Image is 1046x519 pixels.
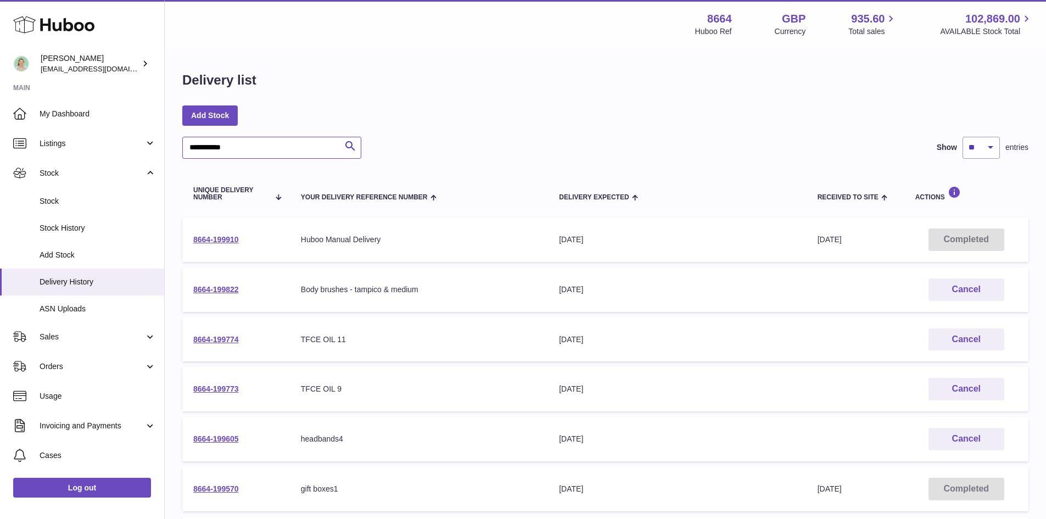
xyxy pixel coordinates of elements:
span: Stock [40,168,144,178]
div: TFCE OIL 11 [301,334,537,345]
div: [PERSON_NAME] [41,53,139,74]
span: Add Stock [40,250,156,260]
button: Cancel [928,278,1004,301]
a: 8664-199570 [193,484,239,493]
div: Currency [775,26,806,37]
span: Stock History [40,223,156,233]
div: [DATE] [559,284,795,295]
h1: Delivery list [182,71,256,89]
span: Delivery Expected [559,194,629,201]
div: TFCE OIL 9 [301,384,537,394]
div: [DATE] [559,484,795,494]
div: headbands4 [301,434,537,444]
img: internalAdmin-8664@internal.huboo.com [13,55,30,72]
span: Unique Delivery Number [193,187,269,201]
span: Received to Site [818,194,879,201]
a: 935.60 Total sales [848,12,897,37]
div: [DATE] [559,334,795,345]
strong: 8664 [707,12,732,26]
div: Actions [915,186,1017,201]
span: Your Delivery Reference Number [301,194,428,201]
div: Body brushes - tampico & medium [301,284,537,295]
span: Delivery History [40,277,156,287]
span: My Dashboard [40,109,156,119]
button: Cancel [928,428,1004,450]
a: 8664-199910 [193,235,239,244]
div: [DATE] [559,434,795,444]
span: Total sales [848,26,897,37]
a: Add Stock [182,105,238,125]
span: Sales [40,332,144,342]
button: Cancel [928,328,1004,351]
span: 102,869.00 [965,12,1020,26]
span: Cases [40,450,156,461]
div: gift boxes1 [301,484,537,494]
span: [DATE] [818,235,842,244]
label: Show [937,142,957,153]
span: AVAILABLE Stock Total [940,26,1033,37]
div: Huboo Ref [695,26,732,37]
span: ASN Uploads [40,304,156,314]
a: 8664-199605 [193,434,239,443]
button: Cancel [928,378,1004,400]
a: 8664-199822 [193,285,239,294]
a: 8664-199773 [193,384,239,393]
a: Log out [13,478,151,498]
span: [EMAIL_ADDRESS][DOMAIN_NAME] [41,64,161,73]
span: Listings [40,138,144,149]
div: Huboo Manual Delivery [301,235,537,245]
span: Orders [40,361,144,372]
span: Stock [40,196,156,207]
a: 102,869.00 AVAILABLE Stock Total [940,12,1033,37]
span: Invoicing and Payments [40,421,144,431]
span: 935.60 [851,12,885,26]
span: Usage [40,391,156,401]
strong: GBP [782,12,806,26]
div: [DATE] [559,235,795,245]
span: entries [1005,142,1028,153]
div: [DATE] [559,384,795,394]
span: [DATE] [818,484,842,493]
a: 8664-199774 [193,335,239,344]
